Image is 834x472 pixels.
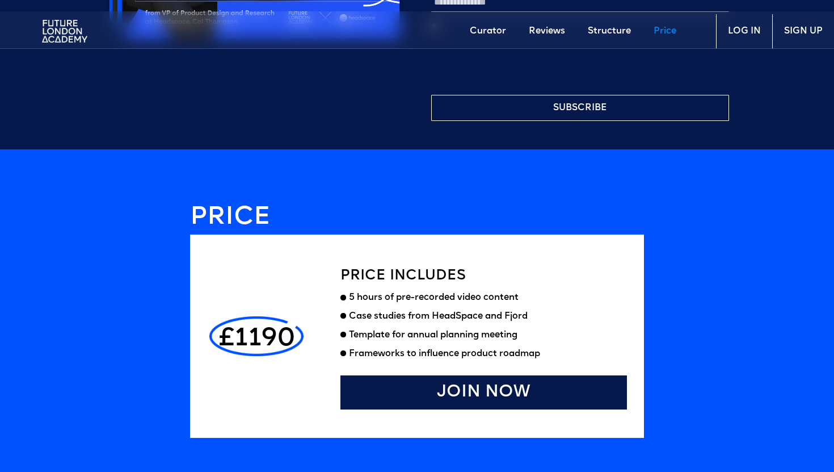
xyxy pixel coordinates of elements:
[349,348,627,360] div: Frameworks to influence product roadmap
[458,14,517,48] a: Curator
[772,14,834,48] a: SIGN UP
[349,311,528,323] div: Case studies from HeadSpace and Fjord
[576,14,642,48] a: Structure
[349,329,627,341] div: Template for annual planning meeting
[431,39,604,83] iframe: reCAPTCHA
[431,95,729,121] button: SUBSCRIBE
[340,269,466,283] h5: Price includes
[190,206,644,229] h4: PRICE
[340,375,627,410] a: Join Now
[642,14,688,48] a: Price
[218,328,295,351] h4: £1190
[517,14,576,48] a: Reviews
[349,292,627,304] div: 5 hours of pre-recorded video content
[716,14,772,48] a: LOG IN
